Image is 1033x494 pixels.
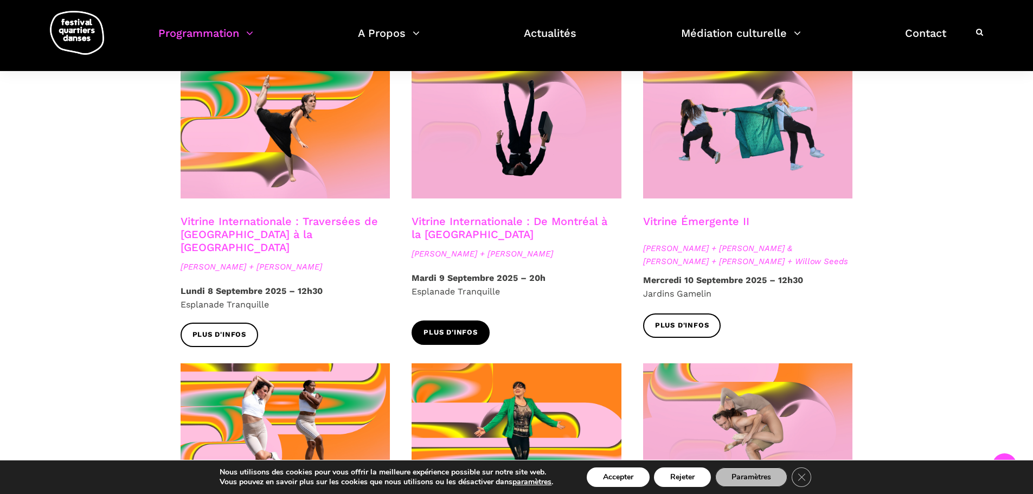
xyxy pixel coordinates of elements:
[681,24,801,56] a: Médiation culturelle
[358,24,420,56] a: A Propos
[220,467,553,477] p: Nous utilisons des cookies pour vous offrir la meilleure expérience possible sur notre site web.
[643,275,803,285] strong: Mercredi 10 Septembre 2025 – 12h30
[412,320,490,345] a: Plus d'infos
[792,467,811,487] button: Close GDPR Cookie Banner
[181,286,323,296] strong: Lundi 8 Septembre 2025 – 12h30
[643,215,749,228] a: Vitrine Émergente II
[524,24,576,56] a: Actualités
[181,260,390,273] span: [PERSON_NAME] + [PERSON_NAME]
[587,467,650,487] button: Accepter
[643,313,721,338] a: Plus d'infos
[50,11,104,55] img: logo-fqd-med
[905,24,946,56] a: Contact
[412,286,500,297] span: Esplanade Tranquille
[412,273,546,283] strong: Mardi 9 Septembre 2025 – 20h
[655,320,709,331] span: Plus d'infos
[412,215,607,241] a: Vitrine Internationale : De Montréal à la [GEOGRAPHIC_DATA]
[643,242,853,268] span: [PERSON_NAME] + [PERSON_NAME] & [PERSON_NAME] + [PERSON_NAME] + Willow Seeds
[181,215,378,254] a: Vitrine Internationale : Traversées de [GEOGRAPHIC_DATA] à la [GEOGRAPHIC_DATA]
[643,288,711,299] span: Jardins Gamelin
[181,299,269,310] span: Esplanade Tranquille
[654,467,711,487] button: Rejeter
[715,467,787,487] button: Paramètres
[424,327,478,338] span: Plus d'infos
[512,477,551,487] button: paramètres
[412,247,621,260] span: [PERSON_NAME] + [PERSON_NAME]
[181,323,259,347] a: Plus d'infos
[158,24,253,56] a: Programmation
[220,477,553,487] p: Vous pouvez en savoir plus sur les cookies que nous utilisons ou les désactiver dans .
[193,329,247,341] span: Plus d'infos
